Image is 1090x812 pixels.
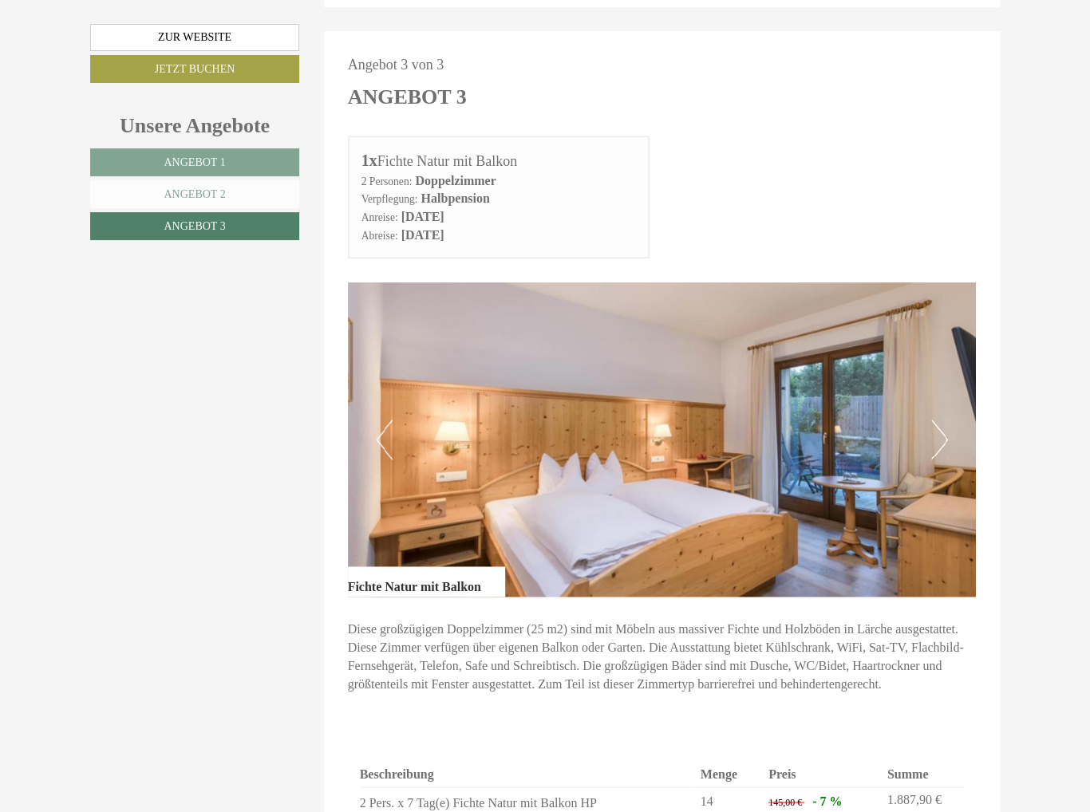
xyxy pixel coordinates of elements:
div: Angebot 3 [348,82,467,112]
th: Menge [694,762,762,786]
button: Next [931,420,948,459]
span: - 7 % [812,794,842,807]
div: Unsere Angebote [90,111,299,140]
b: Doppelzimmer [415,174,496,187]
b: [DATE] [401,228,444,242]
b: Halbpension [421,191,489,205]
div: Fichte Natur mit Balkon [348,566,505,597]
p: Diese großzügigen Doppelzimmer (25 m2) sind mit Möbeln aus massiver Fichte und Holzböden in Lärch... [348,621,977,693]
small: Verpflegung: [361,193,418,205]
span: Angebot 3 [164,220,225,232]
span: Angebot 1 [164,156,225,168]
span: Angebot 3 von 3 [348,57,444,73]
span: 145,00 € [768,796,802,807]
a: Jetzt buchen [90,55,299,83]
th: Beschreibung [360,762,694,786]
img: image [348,282,977,597]
small: 2 Personen: [361,175,413,187]
small: Abreise: [361,230,398,242]
b: 1x [361,152,377,169]
th: Summe [881,762,964,786]
div: Fichte Natur mit Balkon [361,149,637,172]
a: Zur Website [90,24,299,51]
small: Anreise: [361,211,398,223]
button: Previous [376,420,393,459]
span: Angebot 2 [164,188,225,200]
th: Preis [762,762,881,786]
b: [DATE] [401,210,444,223]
